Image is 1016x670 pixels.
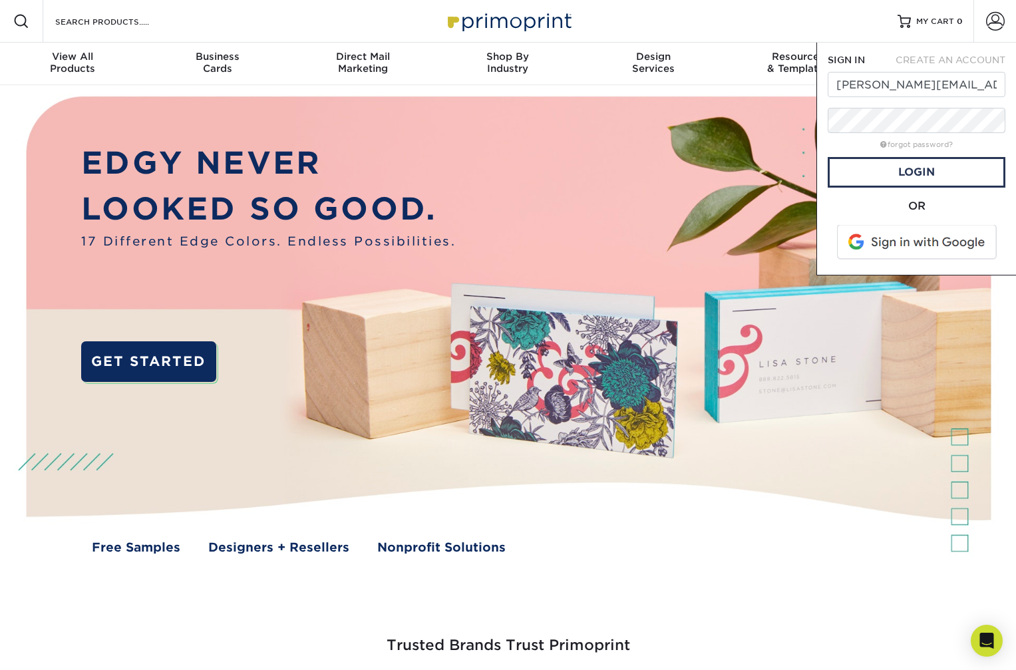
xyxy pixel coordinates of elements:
[916,16,954,27] span: MY CART
[377,538,506,556] a: Nonprofit Solutions
[435,43,580,85] a: Shop ByIndustry
[54,13,184,29] input: SEARCH PRODUCTS.....
[896,55,1005,65] span: CREATE AN ACCOUNT
[290,43,435,85] a: Direct MailMarketing
[581,51,726,63] span: Design
[290,51,435,63] span: Direct Mail
[435,51,580,75] div: Industry
[3,629,113,665] iframe: Google Customer Reviews
[81,186,456,232] p: LOOKED SO GOOD.
[81,232,456,250] span: 17 Different Edge Colors. Endless Possibilities.
[971,625,1003,657] div: Open Intercom Messenger
[81,140,456,186] p: EDGY NEVER
[145,51,290,75] div: Cards
[145,51,290,63] span: Business
[880,140,953,149] a: forgot password?
[145,43,290,85] a: BusinessCards
[442,7,575,35] img: Primoprint
[92,538,180,556] a: Free Samples
[828,157,1005,188] a: Login
[435,51,580,63] span: Shop By
[828,72,1005,97] input: Email
[290,51,435,75] div: Marketing
[726,51,871,75] div: & Templates
[957,17,963,26] span: 0
[726,43,871,85] a: Resources& Templates
[828,198,1005,214] div: OR
[726,51,871,63] span: Resources
[581,43,726,85] a: DesignServices
[828,55,865,65] span: SIGN IN
[81,341,216,381] a: GET STARTED
[208,538,349,556] a: Designers + Resellers
[581,51,726,75] div: Services
[119,605,898,670] h3: Trusted Brands Trust Primoprint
